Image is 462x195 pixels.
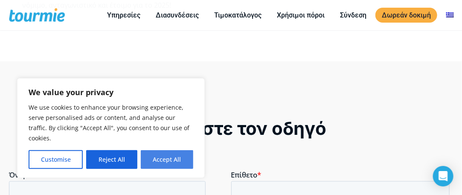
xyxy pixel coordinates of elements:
[86,150,137,169] button: Reject All
[141,150,193,169] button: Accept All
[270,10,331,20] a: Χρήσιμοι πόροι
[375,8,437,23] a: Δωρεάν δοκιμή
[29,102,193,143] p: We use cookies to enhance your browsing experience, serve personalised ads or content, and analys...
[334,10,373,20] a: Σύνδεση
[222,69,300,79] span: Αριθμός καταλυμάτων
[101,10,147,20] a: Υπηρεσίες
[29,87,193,97] p: We value your privacy
[149,10,205,20] a: Διασυνδέσεις
[433,166,453,186] div: Open Intercom Messenger
[208,10,268,20] a: Τιμοκατάλογος
[9,119,453,138] div: Κατεβάστε τον οδηγό
[29,150,83,169] button: Customise
[222,34,258,44] span: Τηλέφωνο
